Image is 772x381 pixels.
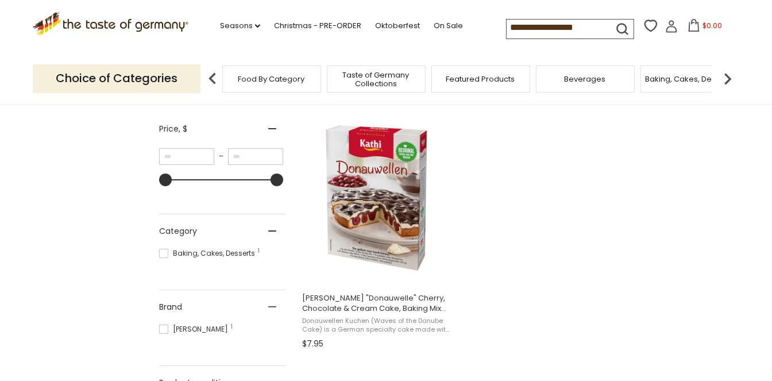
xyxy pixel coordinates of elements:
a: Seasons [220,20,260,32]
img: next arrow [716,67,739,90]
span: $7.95 [302,338,323,350]
a: Beverages [565,75,606,83]
a: Baking, Cakes, Desserts [645,75,734,83]
a: Featured Products [446,75,515,83]
span: , $ [179,123,187,134]
span: Brand [159,301,182,313]
a: Christmas - PRE-ORDER [274,20,361,32]
input: Minimum value [159,148,214,165]
span: Donauwellen Kuchen (Waves of the Danube Cake) is a German specialty cake made with pound cake, co... [302,317,451,334]
a: Kathi [300,112,453,353]
span: Price [159,123,187,135]
a: On Sale [434,20,463,32]
a: Oktoberfest [375,20,420,32]
a: Taste of Germany Collections [330,71,422,88]
span: 1 [231,324,233,330]
span: $0.00 [702,21,722,30]
button: $0.00 [680,19,729,36]
span: 1 [258,248,260,254]
input: Maximum value [228,148,283,165]
a: Food By Category [238,75,305,83]
img: previous arrow [201,67,224,90]
span: Category [159,225,197,237]
span: – [214,151,228,161]
img: Kathi "Donauwelle" Cherry, Chocolate & Cream Cake, Baking Mix Kit, 545g [300,122,453,274]
span: [PERSON_NAME] "Donauwelle" Cherry, Chocolate & Cream Cake, Baking Mix Kit, 545g [302,293,451,314]
span: [PERSON_NAME] [159,324,231,334]
span: Baking, Cakes, Desserts [159,248,258,259]
p: Choice of Categories [33,64,200,93]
